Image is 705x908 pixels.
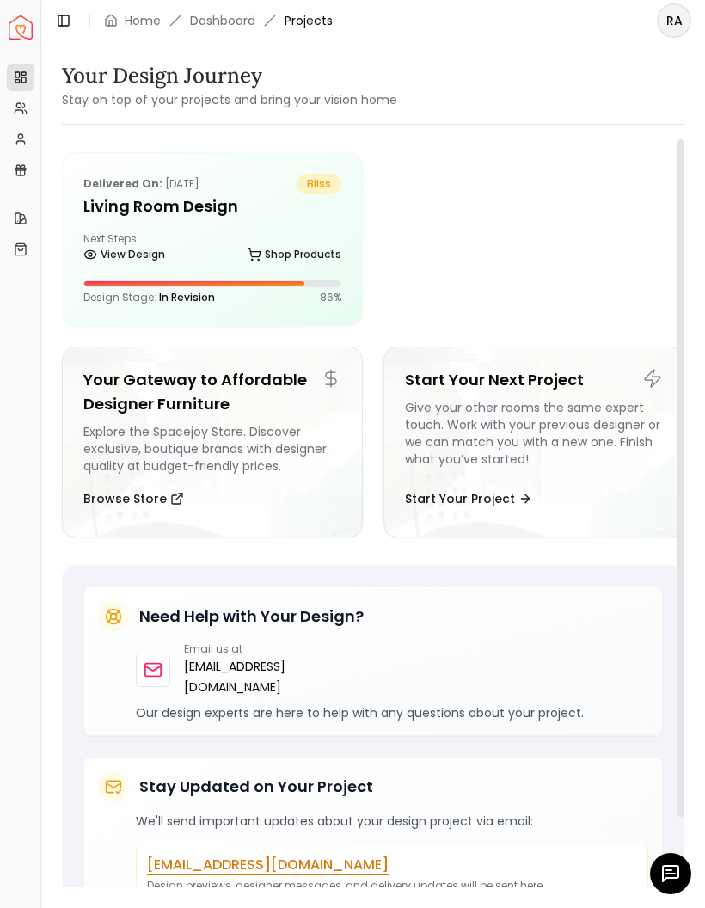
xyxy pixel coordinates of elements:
div: Explore the Spacejoy Store. Discover exclusive, boutique brands with designer quality at budget-f... [83,423,341,475]
h5: Start Your Next Project [405,368,663,392]
span: Projects [285,12,333,29]
a: Shop Products [248,242,341,267]
nav: breadcrumb [104,12,333,29]
p: 86 % [320,291,341,304]
b: Delivered on: [83,176,162,191]
a: Dashboard [190,12,255,29]
span: In Revision [159,290,215,304]
p: [DATE] [83,174,199,194]
p: Design previews, designer messages, and delivery updates will be sent here [147,879,637,893]
h5: Your Gateway to Affordable Designer Furniture [83,368,341,416]
a: Home [125,12,161,29]
a: Your Gateway to Affordable Designer FurnitureExplore the Spacejoy Store. Discover exclusive, bout... [62,347,363,537]
small: Stay on top of your projects and bring your vision home [62,91,397,108]
div: Give your other rooms the same expert touch. Work with your previous designer or we can match you... [405,399,663,475]
div: Next Steps: [83,232,341,267]
a: [EMAIL_ADDRESS][DOMAIN_NAME] [184,656,285,697]
p: Email us at [184,642,285,656]
p: Design Stage: [83,291,215,304]
h5: Stay Updated on Your Project [139,775,373,799]
p: Our design experts are here to help with any questions about your project. [136,704,648,721]
h5: Living Room design [83,194,341,218]
a: View Design [83,242,165,267]
button: Start Your Project [405,482,532,516]
h3: Your Design Journey [62,62,397,89]
span: RA [659,5,690,36]
button: Browse Store [83,482,184,516]
p: We'll send important updates about your design project via email: [136,813,648,830]
a: Start Your Next ProjectGive your other rooms the same expert touch. Work with your previous desig... [383,347,684,537]
img: Spacejoy Logo [9,15,33,40]
h5: Need Help with Your Design? [139,604,364,629]
button: RA [657,3,691,38]
a: Spacejoy [9,15,33,40]
span: bliss [297,174,341,194]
